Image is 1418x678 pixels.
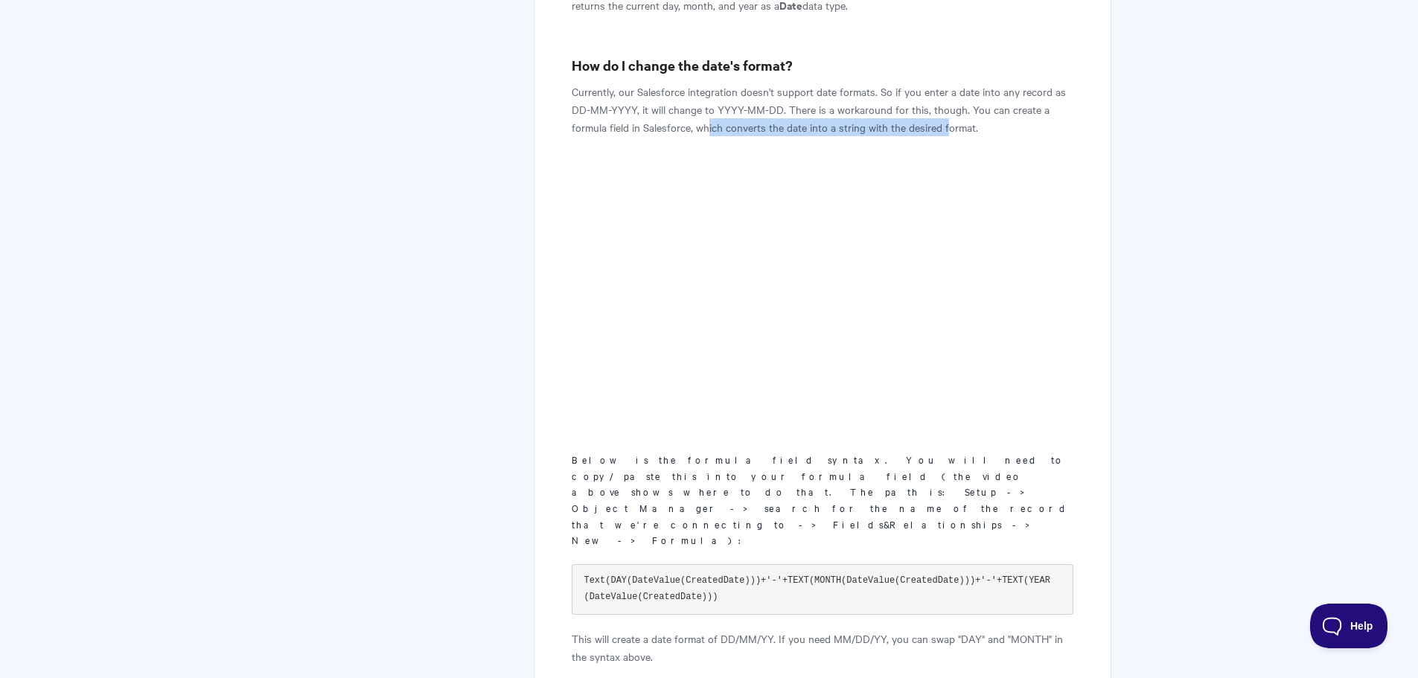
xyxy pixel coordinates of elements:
pre: Text(DAY(DateValue(CreatedDate)))+'-'+TEXT(MONTH(DateValue(CreatedDate)))+'-'+TEXT(YEAR(DateValue... [572,564,1073,615]
h3: How do I change the date's format? [572,55,1073,76]
div: Below is the formula field syntax. You will need to copy/paste this into your formula field (the ... [572,452,1073,549]
iframe: Toggle Customer Support [1310,604,1388,648]
p: This will create a date format of DD/MM/YY. If you need MM/DD/YY, you can swap "DAY" and "MONTH" ... [572,630,1073,665]
p: Currently, our Salesforce integration doesn't support date formats. So if you enter a date into a... [572,83,1073,136]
